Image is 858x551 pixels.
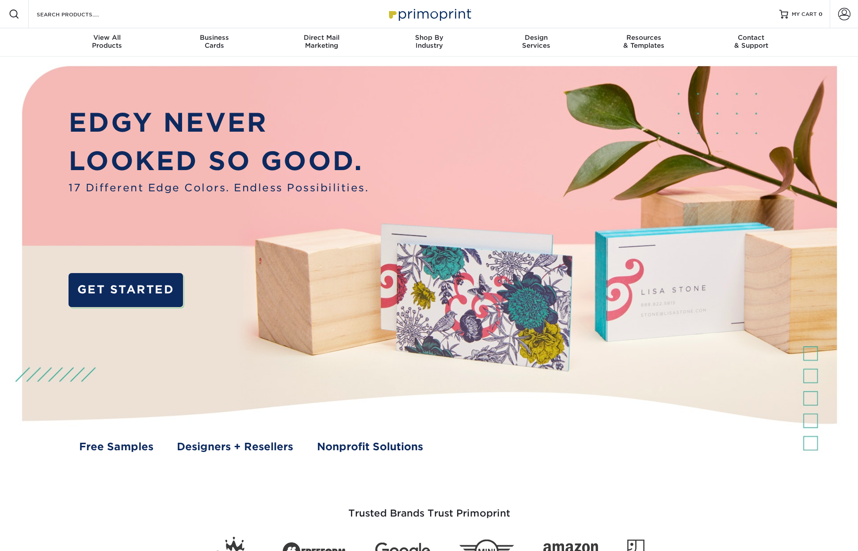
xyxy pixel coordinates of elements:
[69,103,369,142] p: EDGY NEVER
[177,439,293,455] a: Designers + Resellers
[819,11,823,17] span: 0
[53,34,161,49] div: Products
[79,439,153,455] a: Free Samples
[317,439,423,455] a: Nonprofit Solutions
[698,34,805,49] div: & Support
[483,34,590,49] div: Services
[69,180,369,196] span: 17 Different Edge Colors. Endless Possibilities.
[268,28,375,57] a: Direct MailMarketing
[698,28,805,57] a: Contact& Support
[171,486,688,530] h3: Trusted Brands Trust Primoprint
[53,34,161,42] span: View All
[160,34,268,49] div: Cards
[375,28,483,57] a: Shop ByIndustry
[590,28,698,57] a: Resources& Templates
[36,9,122,19] input: SEARCH PRODUCTS.....
[160,28,268,57] a: BusinessCards
[483,28,590,57] a: DesignServices
[53,28,161,57] a: View AllProducts
[375,34,483,49] div: Industry
[698,34,805,42] span: Contact
[160,34,268,42] span: Business
[792,11,817,18] span: MY CART
[375,34,483,42] span: Shop By
[590,34,698,49] div: & Templates
[268,34,375,42] span: Direct Mail
[590,34,698,42] span: Resources
[69,273,183,307] a: GET STARTED
[268,34,375,49] div: Marketing
[385,4,473,23] img: Primoprint
[69,142,369,180] p: LOOKED SO GOOD.
[483,34,590,42] span: Design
